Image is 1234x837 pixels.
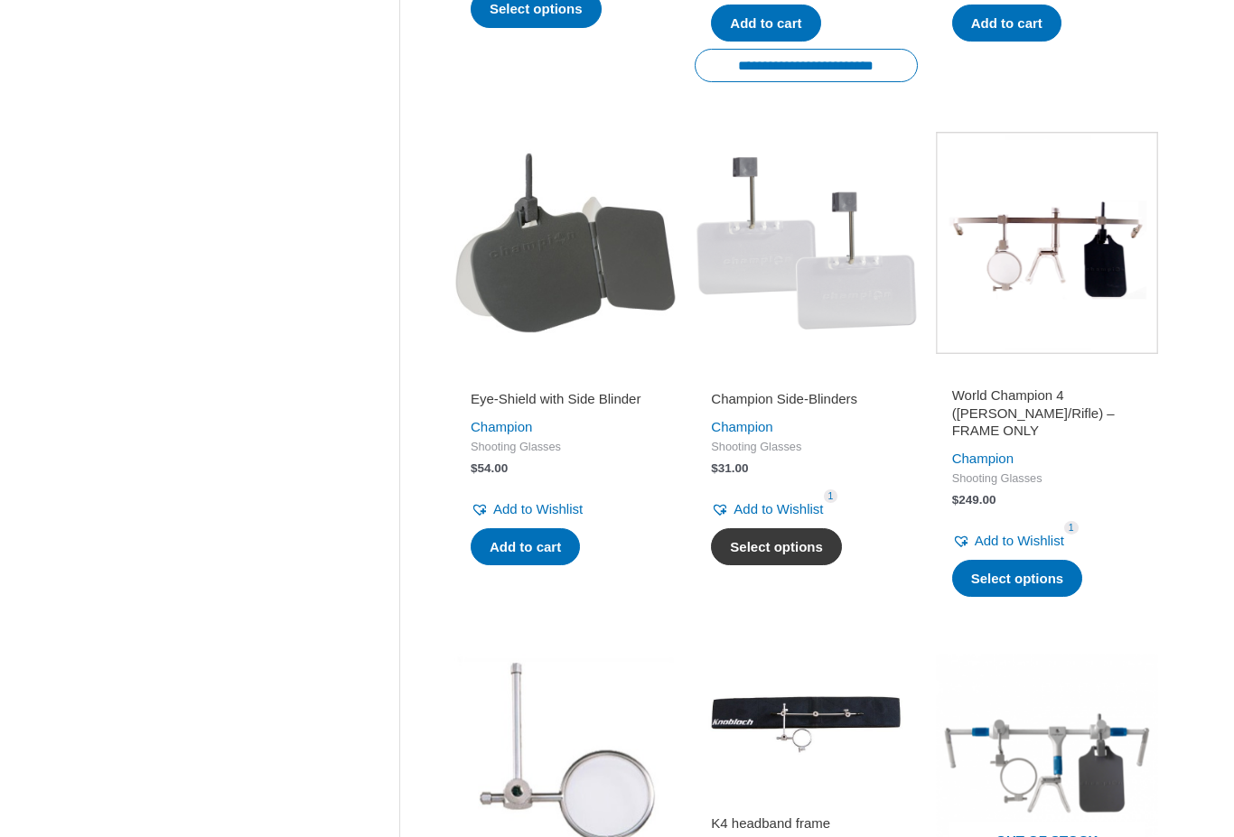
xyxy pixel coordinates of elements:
span: Add to Wishlist [734,501,823,516]
iframe: Customer reviews powered by Trustpilot [471,365,660,386]
a: Champion [471,419,532,434]
a: Select options for “World Champion 4 (Archer/Rifle) - FRAME ONLY” [952,560,1083,598]
span: $ [952,493,959,507]
a: Add to cart: “Eye-Shield with Side Blinder” [471,528,580,566]
iframe: Customer reviews powered by Trustpilot [711,365,901,386]
span: $ [471,461,478,475]
a: Add to cart: “World Champion 3 - FRAME ONLY” [711,5,820,42]
span: Shooting Glasses [711,440,901,455]
span: Add to Wishlist [975,533,1064,548]
a: Champion Side-Blinders [711,390,901,414]
span: Add to Wishlist [493,501,583,516]
bdi: 249.00 [952,493,996,507]
img: Eye-Shield with Side Blinder [454,132,677,354]
iframe: Customer reviews powered by Trustpilot [952,365,1142,386]
img: World Champion 4 (Archer/Rifle) [936,132,1158,354]
h2: Eye-Shield with Side Blinder [471,390,660,408]
a: Add to cart: “World Champion 1 - FRAME ONLY” [952,5,1061,42]
span: Shooting Glasses [952,471,1142,487]
a: Add to Wishlist [952,528,1064,553]
img: K4 headband frame [695,654,917,778]
span: 1 [1064,521,1079,535]
bdi: 54.00 [471,461,508,475]
a: Add to Wishlist [711,497,823,522]
a: Add to Wishlist [471,497,583,522]
a: World Champion 4 ([PERSON_NAME]/Rifle) – FRAME ONLY [952,386,1142,446]
a: Select options for “Champion Side-Blinders” [711,528,842,566]
a: Eye-Shield with Side Blinder [471,390,660,414]
h2: K4 headband frame [711,814,901,832]
a: Champion [711,419,772,434]
img: Champion Side-Blinders [695,132,917,354]
span: 1 [824,489,838,503]
span: Shooting Glasses [471,440,660,455]
bdi: 31.00 [711,461,748,475]
span: $ [711,461,718,475]
a: Champion [952,451,1014,466]
iframe: Customer reviews powered by Trustpilot [711,789,901,811]
h2: World Champion 4 ([PERSON_NAME]/Rifle) – FRAME ONLY [952,386,1142,440]
h2: Champion Side-Blinders [711,390,901,408]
